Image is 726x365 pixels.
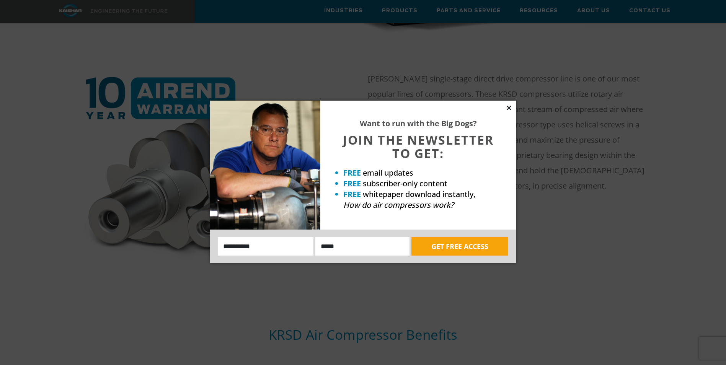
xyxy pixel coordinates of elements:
span: email updates [363,168,413,178]
input: Email [315,237,409,256]
strong: Want to run with the Big Dogs? [360,118,477,129]
span: JOIN THE NEWSLETTER TO GET: [343,132,494,161]
em: How do air compressors work? [343,200,454,210]
button: Close [506,104,512,111]
strong: FREE [343,168,361,178]
span: whitepaper download instantly, [363,189,475,199]
strong: FREE [343,178,361,189]
button: GET FREE ACCESS [411,237,508,256]
span: subscriber-only content [363,178,447,189]
input: Name: [218,237,314,256]
strong: FREE [343,189,361,199]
